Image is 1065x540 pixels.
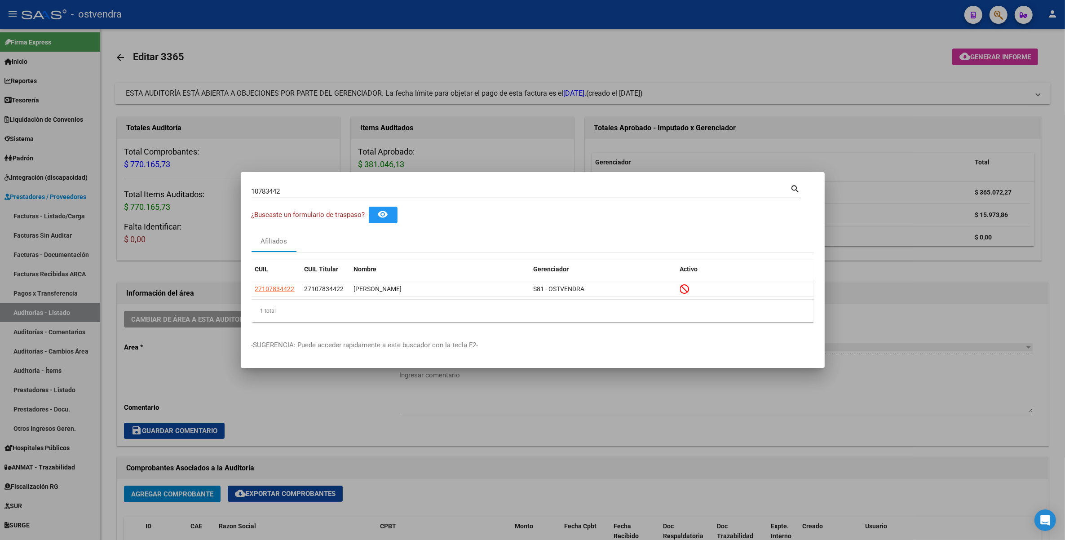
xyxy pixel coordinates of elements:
[791,183,801,194] mat-icon: search
[680,266,698,273] span: Activo
[252,340,814,350] p: -SUGERENCIA: Puede acceder rapidamente a este buscador con la tecla F2-
[255,266,269,273] span: CUIL
[261,236,287,247] div: Afiliados
[252,300,814,322] div: 1 total
[534,266,569,273] span: Gerenciador
[350,260,530,279] datatable-header-cell: Nombre
[305,266,339,273] span: CUIL Titular
[530,260,676,279] datatable-header-cell: Gerenciador
[676,260,814,279] datatable-header-cell: Activo
[252,211,369,219] span: ¿Buscaste un formulario de traspaso? -
[1034,509,1056,531] div: Open Intercom Messenger
[252,260,301,279] datatable-header-cell: CUIL
[255,285,295,292] span: 27107834422
[354,284,526,294] div: [PERSON_NAME]
[305,285,344,292] span: 27107834422
[534,285,585,292] span: S81 - OSTVENDRA
[378,209,389,220] mat-icon: remove_red_eye
[354,266,377,273] span: Nombre
[301,260,350,279] datatable-header-cell: CUIL Titular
